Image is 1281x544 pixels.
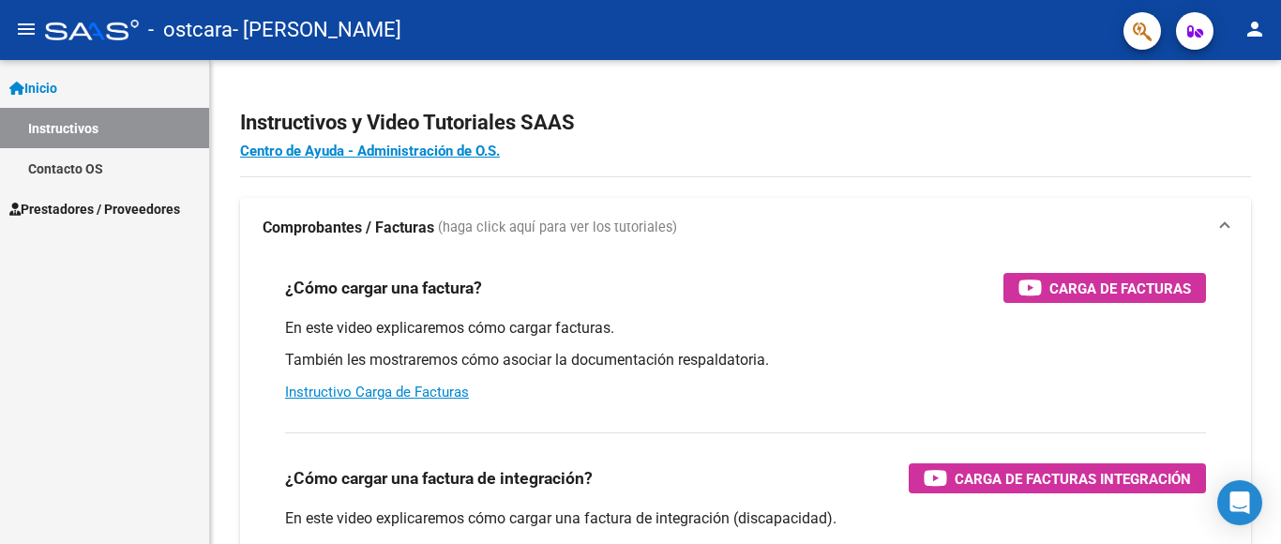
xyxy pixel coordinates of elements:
[1243,18,1266,40] mat-icon: person
[240,143,500,159] a: Centro de Ayuda - Administración de O.S.
[9,199,180,219] span: Prestadores / Proveedores
[285,275,482,301] h3: ¿Cómo cargar una factura?
[15,18,38,40] mat-icon: menu
[285,384,469,400] a: Instructivo Carga de Facturas
[233,9,401,51] span: - [PERSON_NAME]
[285,465,593,491] h3: ¿Cómo cargar una factura de integración?
[1049,277,1191,300] span: Carga de Facturas
[148,9,233,51] span: - ostcara
[1003,273,1206,303] button: Carga de Facturas
[955,467,1191,491] span: Carga de Facturas Integración
[1217,480,1262,525] div: Open Intercom Messenger
[285,508,1206,529] p: En este video explicaremos cómo cargar una factura de integración (discapacidad).
[240,105,1251,141] h2: Instructivos y Video Tutoriales SAAS
[9,78,57,98] span: Inicio
[240,198,1251,258] mat-expansion-panel-header: Comprobantes / Facturas (haga click aquí para ver los tutoriales)
[263,218,434,238] strong: Comprobantes / Facturas
[438,218,677,238] span: (haga click aquí para ver los tutoriales)
[285,318,1206,339] p: En este video explicaremos cómo cargar facturas.
[285,350,1206,370] p: También les mostraremos cómo asociar la documentación respaldatoria.
[909,463,1206,493] button: Carga de Facturas Integración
